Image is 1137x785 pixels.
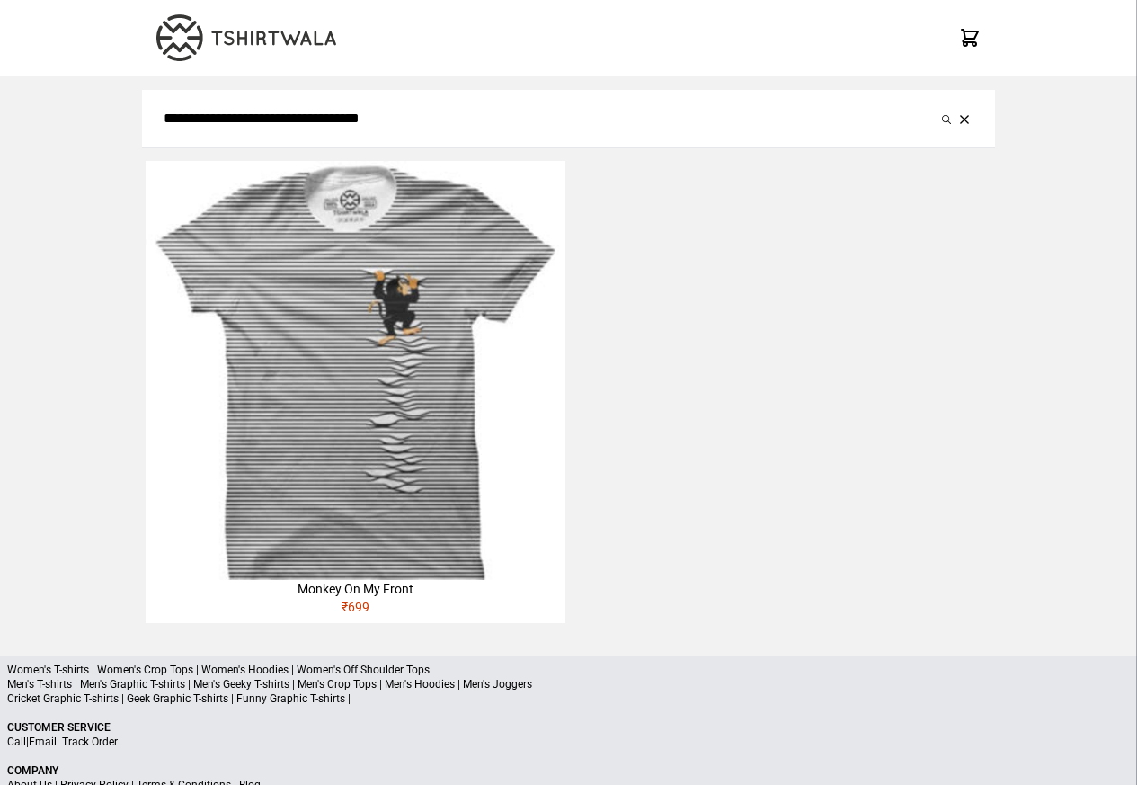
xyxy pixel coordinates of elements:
[7,677,1130,691] p: Men's T-shirts | Men's Graphic T-shirts | Men's Geeky T-shirts | Men's Crop Tops | Men's Hoodies ...
[62,736,118,748] a: Track Order
[146,598,564,623] div: ₹ 699
[7,735,1130,749] p: | |
[7,691,1130,706] p: Cricket Graphic T-shirts | Geek Graphic T-shirts | Funny Graphic T-shirts |
[7,736,26,748] a: Call
[156,14,336,61] img: TW-LOGO-400-104.png
[146,580,564,598] div: Monkey On My Front
[7,763,1130,778] p: Company
[146,161,564,623] a: Monkey On My Front₹699
[955,108,973,129] button: Clear the search query.
[7,720,1130,735] p: Customer Service
[146,161,564,580] img: monkey-climbing-320x320.jpg
[7,663,1130,677] p: Women's T-shirts | Women's Crop Tops | Women's Hoodies | Women's Off Shoulder Tops
[937,108,955,129] button: Submit your search query.
[29,736,57,748] a: Email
